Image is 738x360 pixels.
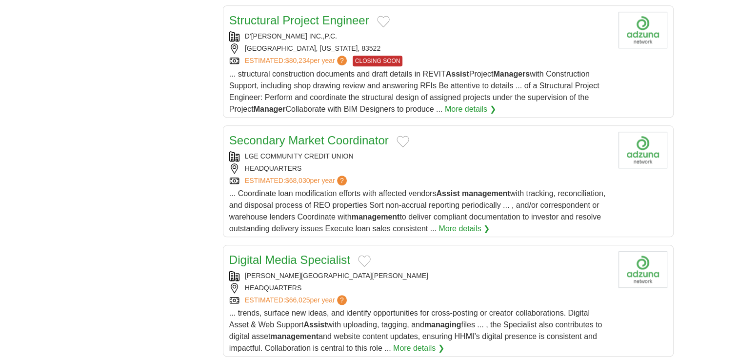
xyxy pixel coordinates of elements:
[303,320,327,329] strong: Assist
[337,295,347,305] span: ?
[618,132,667,168] img: Company logo
[245,56,349,66] a: ESTIMATED:$80,234per year?
[245,176,349,186] a: ESTIMATED:$68,030per year?
[352,213,400,221] strong: management
[229,70,599,113] span: ... structural construction documents and draft details in REVIT Project with Construction Suppor...
[424,320,461,329] strong: managing
[229,283,611,293] div: HEADQUARTERS
[229,14,369,27] a: Structural Project Engineer
[229,309,602,352] span: ... trends, surface new ideas, and identify opportunities for cross-posting or creator collaborat...
[393,342,444,354] a: More details ❯
[229,151,611,161] div: LGE COMMUNITY CREDIT UNION
[229,163,611,174] div: HEADQUARTERS
[436,189,459,198] strong: Assist
[229,189,605,233] span: ... Coordinate loan modification efforts with affected vendors with tracking, reconciliation, and...
[445,103,496,115] a: More details ❯
[229,43,611,54] div: [GEOGRAPHIC_DATA], [US_STATE], 83522
[377,16,390,27] button: Add to favorite jobs
[618,12,667,48] img: Company logo
[493,70,530,78] strong: Managers
[439,223,490,235] a: More details ❯
[229,271,611,281] div: [PERSON_NAME][GEOGRAPHIC_DATA][PERSON_NAME]
[285,296,310,304] span: $66,025
[285,177,310,184] span: $68,030
[337,56,347,65] span: ?
[254,105,286,113] strong: Manager
[229,134,389,147] a: Secondary Market Coordinator
[353,56,403,66] span: CLOSING SOON
[270,332,319,340] strong: management
[462,189,510,198] strong: management
[618,251,667,288] img: Company logo
[358,255,371,267] button: Add to favorite jobs
[229,31,611,41] div: D'[PERSON_NAME] INC.,P.C.
[229,253,350,266] a: Digital Media Specialist
[397,136,409,147] button: Add to favorite jobs
[245,295,349,305] a: ESTIMATED:$66,025per year?
[446,70,469,78] strong: Assist
[337,176,347,185] span: ?
[285,57,310,64] span: $80,234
